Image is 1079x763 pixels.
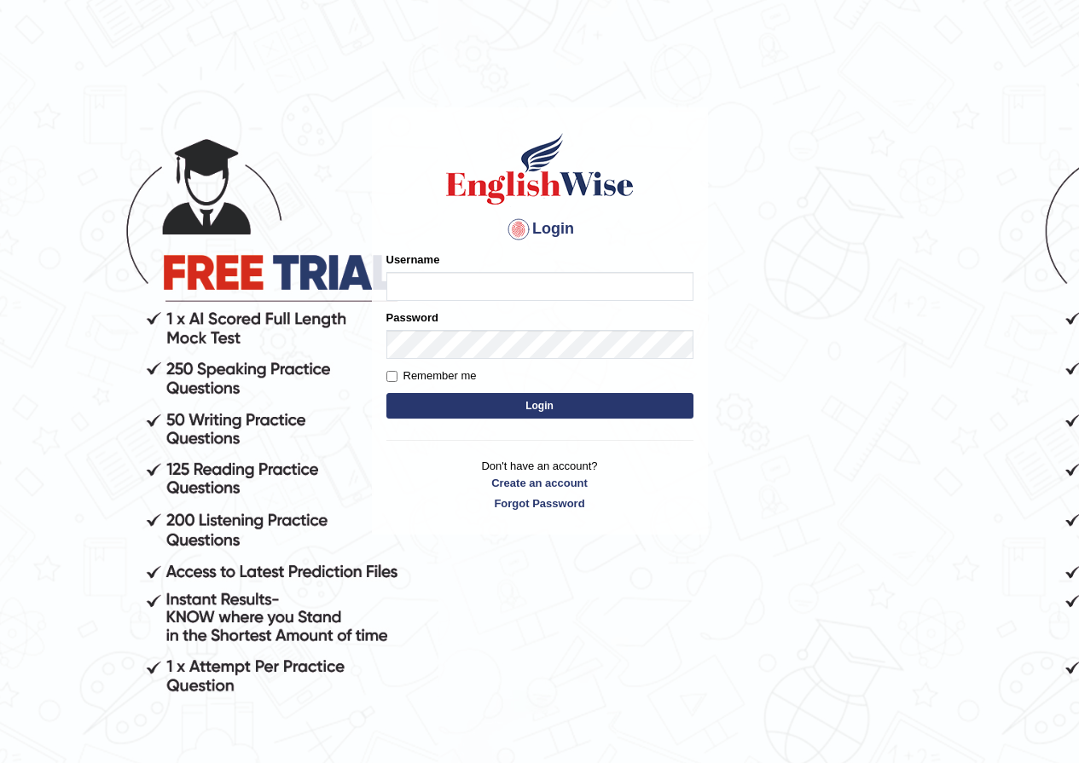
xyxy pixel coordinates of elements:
[443,130,637,207] img: Logo of English Wise sign in for intelligent practice with AI
[386,367,477,384] label: Remember me
[386,458,693,511] p: Don't have an account?
[386,251,440,268] label: Username
[386,475,693,491] a: Create an account
[386,393,693,419] button: Login
[386,495,693,512] a: Forgot Password
[386,309,438,326] label: Password
[386,371,397,382] input: Remember me
[386,216,693,243] h4: Login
